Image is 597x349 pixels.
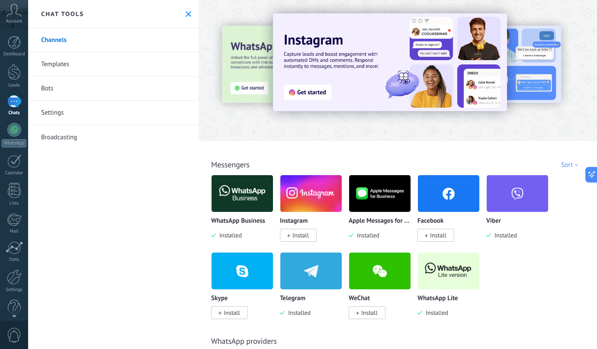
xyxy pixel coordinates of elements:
a: Templates [28,52,199,77]
span: Install [361,309,378,317]
div: Dashboard [2,51,27,57]
img: logo_main.png [349,173,411,215]
div: Leads [2,83,27,88]
span: Install [292,231,309,239]
a: Broadcasting [28,125,199,149]
a: Channels [28,28,199,52]
span: Account [6,19,22,24]
div: WhatsApp Lite [417,252,486,330]
div: Lists [2,201,27,206]
div: Sort [561,161,581,169]
a: Bots [28,77,199,101]
div: Chats [2,110,27,116]
p: Instagram [280,218,308,225]
div: Skype [211,252,280,330]
img: viber.png [487,173,548,215]
div: Telegram [280,252,349,330]
div: Facebook [417,175,486,252]
div: Mail [2,229,27,234]
div: Apple Messages for Business [349,175,417,252]
a: WhatsApp providers [211,336,277,346]
span: Installed [422,309,448,317]
p: WhatsApp Lite [417,295,458,302]
div: Stats [2,257,27,263]
p: Viber [486,218,501,225]
img: facebook.png [418,173,479,215]
img: telegram.png [280,250,342,292]
div: Viber [486,175,555,252]
h2: Chat tools [41,10,84,18]
p: Apple Messages for Business [349,218,411,225]
img: wechat.png [349,250,411,292]
div: WhatsApp Business [211,175,280,252]
div: WeChat [349,252,417,330]
span: Install [430,231,446,239]
img: Slide 1 [273,13,507,111]
span: Installed [353,231,379,239]
span: Installed [491,231,517,239]
a: Settings [28,101,199,125]
div: WhatsApp [2,139,26,147]
img: logo_main.png [212,173,273,215]
img: instagram.png [280,173,342,215]
div: Instagram [280,175,349,252]
span: Install [224,309,240,317]
div: Calendar [2,170,27,176]
span: Installed [285,309,311,317]
span: Installed [216,231,242,239]
p: WeChat [349,295,370,302]
p: Facebook [417,218,443,225]
div: Settings [2,287,27,293]
img: skype.png [212,250,273,292]
p: WhatsApp Business [211,218,265,225]
p: Telegram [280,295,305,302]
img: logo_main.png [418,250,479,292]
p: Skype [211,295,228,302]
